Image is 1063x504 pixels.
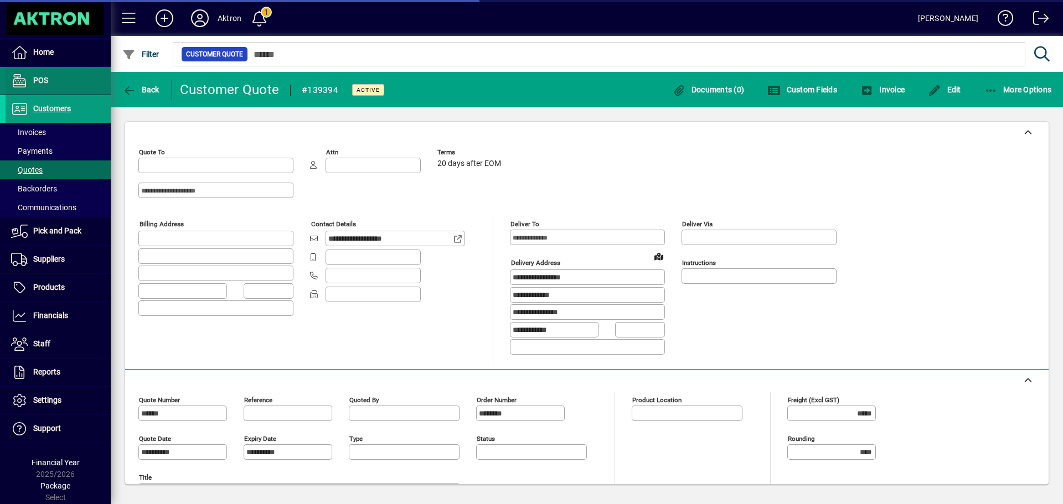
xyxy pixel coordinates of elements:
[6,179,111,198] a: Backorders
[860,85,905,94] span: Invoice
[349,434,363,442] mat-label: Type
[6,330,111,358] a: Staff
[682,259,716,267] mat-label: Instructions
[33,254,65,263] span: Suppliers
[858,80,907,100] button: Invoice
[349,396,379,403] mat-label: Quoted by
[6,198,111,217] a: Communications
[6,274,111,302] a: Products
[918,9,978,27] div: [PERSON_NAME]
[11,203,76,212] span: Communications
[33,339,50,348] span: Staff
[180,81,280,98] div: Customer Quote
[437,149,504,156] span: Terms
[6,387,111,414] a: Settings
[477,434,495,442] mat-label: Status
[139,473,152,481] mat-label: Title
[984,85,1052,94] span: More Options
[120,44,162,64] button: Filter
[33,76,48,85] span: POS
[788,396,839,403] mat-label: Freight (excl GST)
[982,80,1055,100] button: More Options
[6,160,111,179] a: Quotes
[6,415,111,443] a: Support
[33,396,61,404] span: Settings
[139,396,180,403] mat-label: Quote number
[182,8,218,28] button: Profile
[33,226,81,235] span: Pick and Pack
[510,220,539,228] mat-label: Deliver To
[11,184,57,193] span: Backorders
[11,147,53,155] span: Payments
[788,434,814,442] mat-label: Rounding
[669,80,747,100] button: Documents (0)
[122,50,159,59] span: Filter
[120,80,162,100] button: Back
[139,434,171,442] mat-label: Quote date
[11,165,43,174] span: Quotes
[139,148,165,156] mat-label: Quote To
[33,367,60,376] span: Reports
[632,396,682,403] mat-label: Product location
[6,358,111,386] a: Reports
[1025,2,1049,38] a: Logout
[925,80,964,100] button: Edit
[302,81,338,99] div: #139394
[33,424,61,433] span: Support
[33,283,65,292] span: Products
[767,85,837,94] span: Custom Fields
[765,80,840,100] button: Custom Fields
[244,434,276,442] mat-label: Expiry date
[650,247,668,265] a: View on map
[33,311,68,320] span: Financials
[40,481,70,490] span: Package
[477,396,517,403] mat-label: Order number
[682,220,713,228] mat-label: Deliver via
[6,217,111,245] a: Pick and Pack
[437,159,501,168] span: 20 days after EOM
[672,85,744,94] span: Documents (0)
[6,123,111,142] a: Invoices
[6,142,111,160] a: Payments
[928,85,961,94] span: Edit
[147,8,182,28] button: Add
[357,86,380,93] span: Active
[6,246,111,273] a: Suppliers
[6,67,111,95] a: POS
[989,2,1014,38] a: Knowledge Base
[244,396,272,403] mat-label: Reference
[122,85,159,94] span: Back
[11,128,46,137] span: Invoices
[33,48,54,56] span: Home
[32,458,80,467] span: Financial Year
[6,39,111,66] a: Home
[326,148,338,156] mat-label: Attn
[111,80,172,100] app-page-header-button: Back
[186,49,243,60] span: Customer Quote
[33,104,71,113] span: Customers
[218,9,241,27] div: Aktron
[6,302,111,330] a: Financials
